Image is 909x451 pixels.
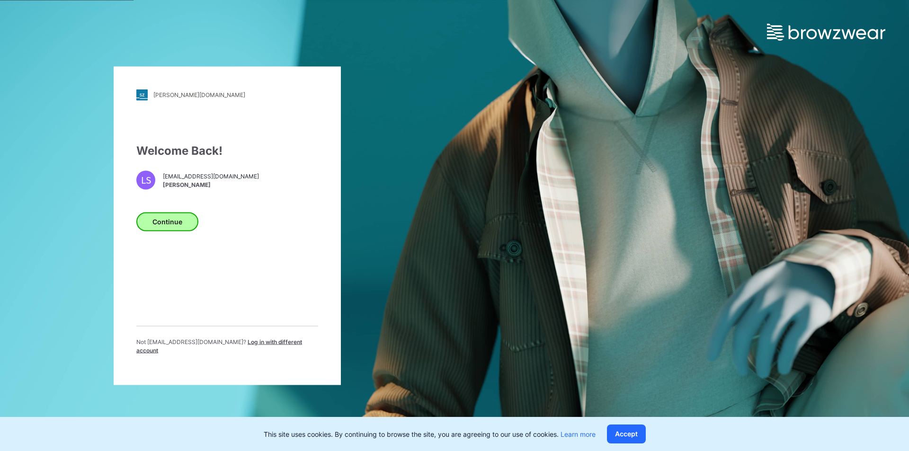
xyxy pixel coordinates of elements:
[264,429,596,439] p: This site uses cookies. By continuing to browse the site, you are agreeing to our use of cookies.
[136,170,155,189] div: LS
[153,91,245,98] div: [PERSON_NAME][DOMAIN_NAME]
[163,181,259,189] span: [PERSON_NAME]
[136,89,148,100] img: stylezone-logo.562084cfcfab977791bfbf7441f1a819.svg
[136,89,318,100] a: [PERSON_NAME][DOMAIN_NAME]
[561,430,596,438] a: Learn more
[767,24,885,41] img: browzwear-logo.e42bd6dac1945053ebaf764b6aa21510.svg
[607,424,646,443] button: Accept
[136,212,198,231] button: Continue
[163,172,259,181] span: [EMAIL_ADDRESS][DOMAIN_NAME]
[136,337,318,354] p: Not [EMAIL_ADDRESS][DOMAIN_NAME] ?
[136,142,318,159] div: Welcome Back!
